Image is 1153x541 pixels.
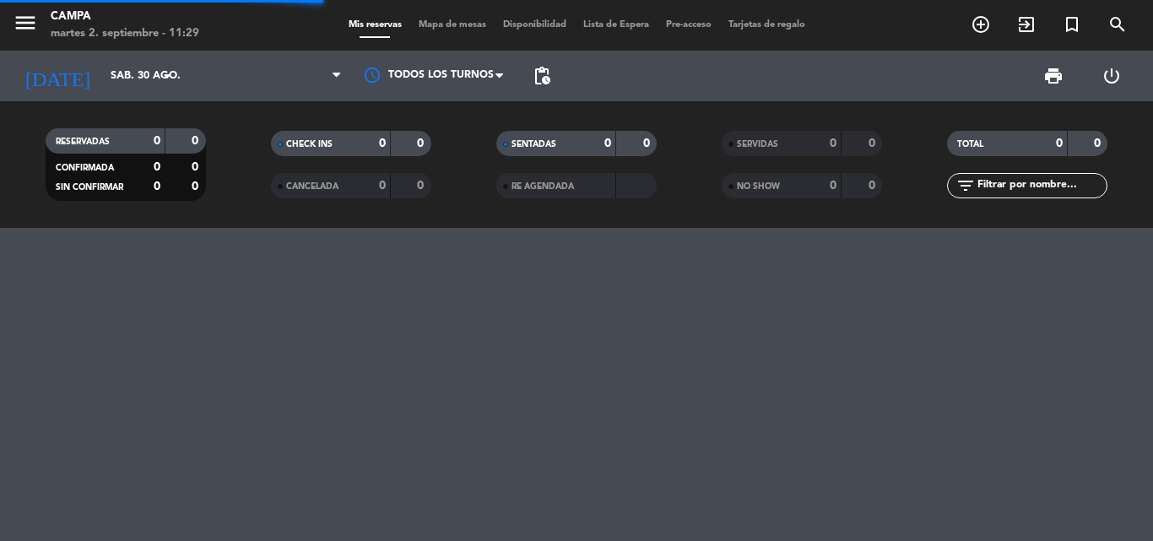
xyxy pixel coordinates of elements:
span: Mapa de mesas [410,20,495,30]
strong: 0 [869,180,879,192]
strong: 0 [1094,138,1104,149]
strong: 0 [154,135,160,147]
strong: 0 [192,181,202,192]
span: CONFIRMADA [56,164,114,172]
strong: 0 [379,180,386,192]
strong: 0 [869,138,879,149]
strong: 0 [192,135,202,147]
strong: 0 [154,181,160,192]
strong: 0 [417,138,427,149]
span: CHECK INS [286,140,333,149]
strong: 0 [604,138,611,149]
span: Disponibilidad [495,20,575,30]
span: SERVIDAS [737,140,778,149]
span: pending_actions [532,66,552,86]
span: SENTADAS [512,140,556,149]
span: print [1043,66,1064,86]
i: arrow_drop_down [157,66,177,86]
i: exit_to_app [1016,14,1037,35]
strong: 0 [379,138,386,149]
strong: 0 [830,180,836,192]
i: menu [13,10,38,35]
div: LOG OUT [1082,51,1140,101]
i: power_settings_new [1102,66,1122,86]
span: NO SHOW [737,182,780,191]
strong: 0 [830,138,836,149]
strong: 0 [1056,138,1063,149]
div: martes 2. septiembre - 11:29 [51,25,199,42]
button: menu [13,10,38,41]
i: turned_in_not [1062,14,1082,35]
span: SIN CONFIRMAR [56,183,123,192]
span: RE AGENDADA [512,182,574,191]
input: Filtrar por nombre... [976,176,1107,195]
strong: 0 [417,180,427,192]
i: filter_list [955,176,976,196]
span: RESERVADAS [56,138,110,146]
span: Tarjetas de regalo [720,20,814,30]
i: add_circle_outline [971,14,991,35]
span: Lista de Espera [575,20,658,30]
i: [DATE] [13,57,102,95]
i: search [1107,14,1128,35]
strong: 0 [154,161,160,173]
span: Pre-acceso [658,20,720,30]
strong: 0 [192,161,202,173]
div: CAMPA [51,8,199,25]
span: CANCELADA [286,182,338,191]
strong: 0 [643,138,653,149]
span: Mis reservas [340,20,410,30]
span: TOTAL [957,140,983,149]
